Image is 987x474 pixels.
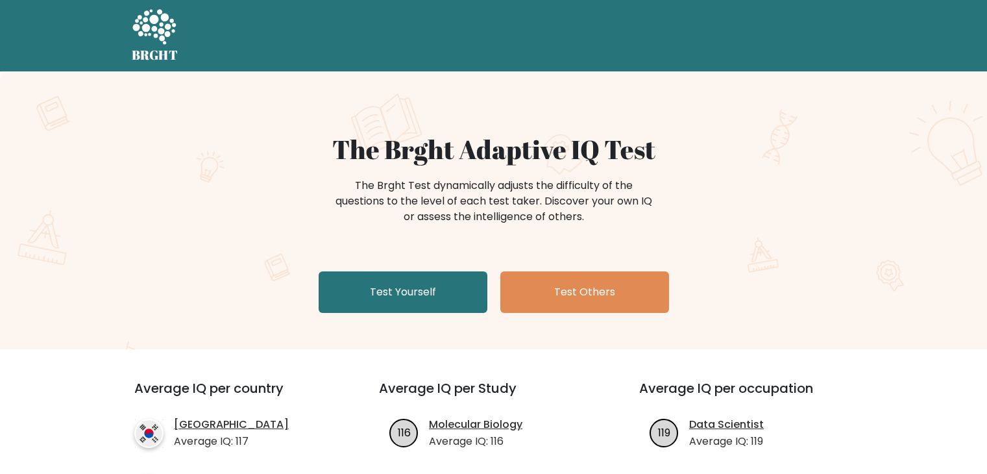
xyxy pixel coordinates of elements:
h1: The Brght Adaptive IQ Test [177,134,810,165]
p: Average IQ: 117 [174,434,289,449]
img: country [134,419,164,448]
p: Average IQ: 119 [689,434,764,449]
a: [GEOGRAPHIC_DATA] [174,417,289,432]
h5: BRGHT [132,47,178,63]
text: 116 [398,425,411,440]
a: Test Yourself [319,271,487,313]
p: Average IQ: 116 [429,434,522,449]
a: BRGHT [132,5,178,66]
h3: Average IQ per occupation [639,380,868,412]
a: Test Others [500,271,669,313]
a: Molecular Biology [429,417,522,432]
h3: Average IQ per Study [379,380,608,412]
div: The Brght Test dynamically adjusts the difficulty of the questions to the level of each test take... [332,178,656,225]
h3: Average IQ per country [134,380,332,412]
text: 119 [658,425,670,440]
a: Data Scientist [689,417,764,432]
